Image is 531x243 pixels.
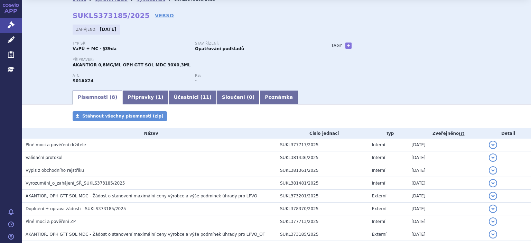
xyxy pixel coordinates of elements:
[372,206,386,211] span: Externí
[489,205,497,213] button: detail
[73,111,167,121] a: Stáhnout všechny písemnosti (zip)
[372,219,385,224] span: Interní
[155,12,174,19] a: VERSO
[277,228,369,241] td: SUKL373185/2025
[195,41,310,46] p: Stav řízení:
[408,215,485,228] td: [DATE]
[277,215,369,228] td: SUKL377713/2025
[489,192,497,200] button: detail
[489,230,497,239] button: detail
[369,128,408,139] th: Typ
[158,94,161,100] span: 1
[73,78,94,83] strong: POLYHEXANID
[408,151,485,164] td: [DATE]
[169,91,217,104] a: Účastníci (11)
[112,94,115,100] span: 8
[345,43,352,49] a: +
[277,151,369,164] td: SUKL381436/2025
[122,91,168,104] a: Přípravky (1)
[372,168,385,173] span: Interní
[485,128,531,139] th: Detail
[277,203,369,215] td: SUKL378370/2025
[26,232,265,237] span: AKANTIOR, OPH GTT SOL MDC - Žádost o stanovení maximální ceny výrobce a výše podmínek úhrady pro ...
[408,128,485,139] th: Zveřejněno
[489,141,497,149] button: detail
[260,91,298,104] a: Poznámka
[22,128,277,139] th: Název
[76,27,98,32] span: Zahájeno:
[73,11,150,20] strong: SUKLS373185/2025
[489,166,497,175] button: detail
[26,219,76,224] span: Plné moci a pověření ZP
[73,58,317,62] p: Přípravek:
[277,190,369,203] td: SUKL373201/2025
[277,164,369,177] td: SUKL381361/2025
[372,181,385,186] span: Interní
[249,94,252,100] span: 0
[73,41,188,46] p: Typ SŘ:
[82,114,164,119] span: Stáhnout všechny písemnosti (zip)
[408,203,485,215] td: [DATE]
[195,74,310,78] p: RS:
[73,63,190,67] span: AKANTIOR 0,8MG/ML OPH GTT SOL MDC 30X0,3ML
[26,181,125,186] span: Vyrozumění_o_zahájení_SŘ_SUKLS373185/2025
[195,78,197,83] strong: -
[408,190,485,203] td: [DATE]
[73,46,117,51] strong: VaPÚ + MC - §39da
[26,155,63,160] span: Validační protokol
[408,228,485,241] td: [DATE]
[26,142,86,147] span: Plné moci a pověření držitele
[372,232,386,237] span: Externí
[372,194,386,198] span: Externí
[489,217,497,226] button: detail
[195,46,244,51] strong: Opatřování podkladů
[331,41,342,50] h3: Tagy
[277,128,369,139] th: Číslo jednací
[73,74,188,78] p: ATC:
[489,179,497,187] button: detail
[277,177,369,190] td: SUKL381481/2025
[277,139,369,151] td: SUKL377717/2025
[203,94,209,100] span: 11
[408,164,485,177] td: [DATE]
[459,131,464,136] abbr: (?)
[372,142,385,147] span: Interní
[26,206,126,211] span: Doplnění + oprava žádosti - SUKLS373185/2025
[489,153,497,162] button: detail
[73,91,122,104] a: Písemnosti (8)
[408,177,485,190] td: [DATE]
[372,155,385,160] span: Interní
[217,91,260,104] a: Sloučení (0)
[408,139,485,151] td: [DATE]
[26,194,257,198] span: AKANTIOR, OPH GTT SOL MDC - Žádost o stanovení maximální ceny výrobce a výše podmínek úhrady pro ...
[100,27,117,32] strong: [DATE]
[26,168,84,173] span: Výpis z obchodního rejstříku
